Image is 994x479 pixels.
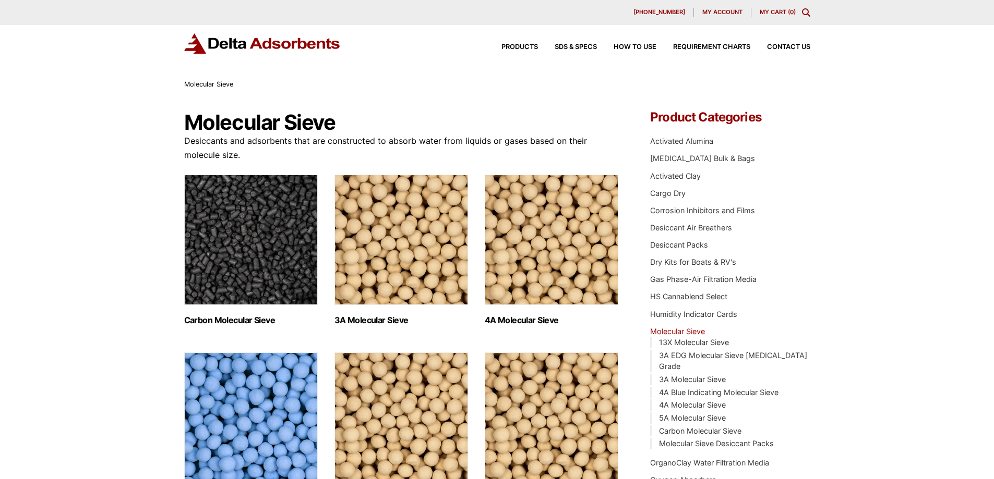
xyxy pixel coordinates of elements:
[659,426,741,435] a: Carbon Molecular Sieve
[656,44,750,51] a: Requirement Charts
[650,327,705,336] a: Molecular Sieve
[650,137,713,145] a: Activated Alumina
[659,439,774,448] a: Molecular Sieve Desiccant Packs
[184,175,318,325] a: Visit product category Carbon Molecular Sieve
[334,315,468,325] h2: 3A Molecular Sieve
[650,292,727,301] a: HS Cannablend Select
[650,275,757,284] a: Gas Phase-Air Filtration Media
[485,175,618,325] a: Visit product category 4A Molecular Sieve
[659,351,807,371] a: 3A EDG Molecular Sieve [MEDICAL_DATA] Grade
[184,315,318,325] h2: Carbon Molecular Sieve
[485,44,538,51] a: Products
[485,175,618,305] img: 4A Molecular Sieve
[790,8,794,16] span: 0
[184,80,233,88] span: Molecular Sieve
[184,134,619,162] p: Desiccants and adsorbents that are constructed to absorb water from liquids or gases based on the...
[702,9,742,15] span: My account
[334,175,468,325] a: Visit product category 3A Molecular Sieve
[659,375,726,384] a: 3A Molecular Sieve
[555,44,597,51] span: SDS & SPECS
[659,338,729,347] a: 13X Molecular Sieve
[694,8,751,17] a: My account
[673,44,750,51] span: Requirement Charts
[802,8,810,17] div: Toggle Modal Content
[485,315,618,325] h2: 4A Molecular Sieve
[650,206,755,215] a: Corrosion Inhibitors and Films
[659,400,726,409] a: 4A Molecular Sieve
[650,154,755,163] a: [MEDICAL_DATA] Bulk & Bags
[184,33,341,54] img: Delta Adsorbents
[650,189,686,198] a: Cargo Dry
[659,413,726,422] a: 5A Molecular Sieve
[650,223,732,232] a: Desiccant Air Breathers
[650,458,769,467] a: OrganoClay Water Filtration Media
[650,240,708,249] a: Desiccant Packs
[659,388,779,397] a: 4A Blue Indicating Molecular Sieve
[760,8,796,16] a: My Cart (0)
[650,171,701,180] a: Activated Clay
[650,111,810,124] h4: Product Categories
[334,175,468,305] img: 3A Molecular Sieve
[750,44,810,51] a: Contact Us
[614,44,656,51] span: How to Use
[650,310,737,318] a: Humidity Indicator Cards
[501,44,538,51] span: Products
[633,9,685,15] span: [PHONE_NUMBER]
[184,111,619,134] h1: Molecular Sieve
[625,8,694,17] a: [PHONE_NUMBER]
[538,44,597,51] a: SDS & SPECS
[184,175,318,305] img: Carbon Molecular Sieve
[650,257,736,266] a: Dry Kits for Boats & RV's
[597,44,656,51] a: How to Use
[767,44,810,51] span: Contact Us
